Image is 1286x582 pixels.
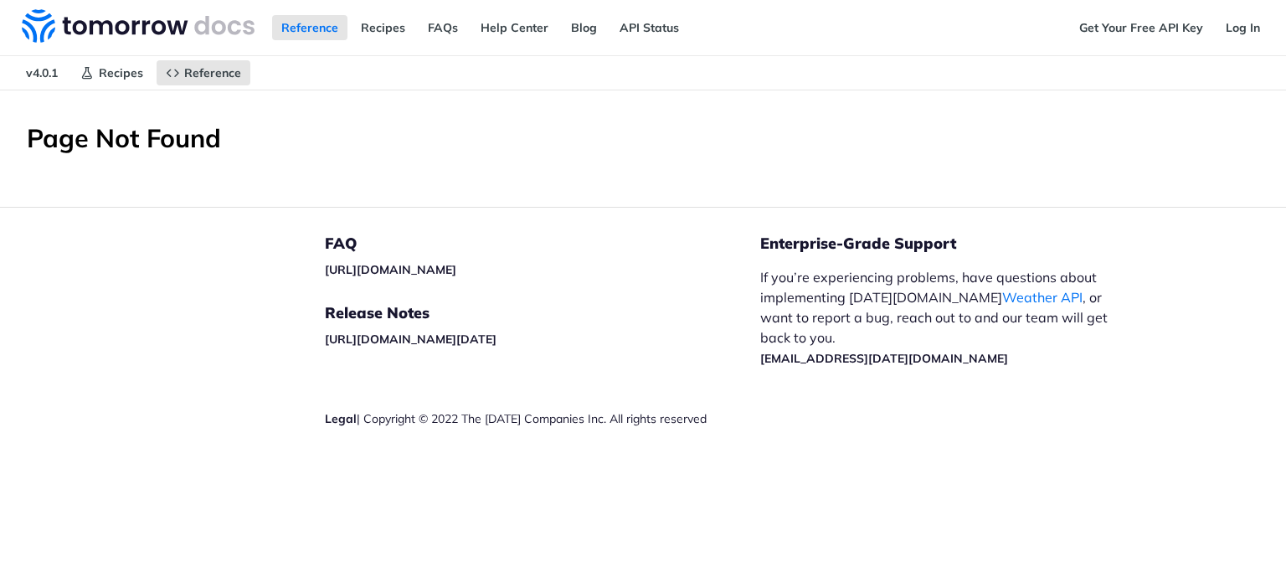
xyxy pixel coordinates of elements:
img: Tomorrow.io Weather API Docs [22,9,255,43]
span: Recipes [99,65,143,80]
h5: FAQ [325,234,760,254]
a: Recipes [71,60,152,85]
a: Legal [325,411,357,426]
a: Help Center [471,15,558,40]
a: Blog [562,15,606,40]
h5: Enterprise-Grade Support [760,234,1152,254]
span: v4.0.1 [17,60,67,85]
a: API Status [610,15,688,40]
a: [URL][DOMAIN_NAME] [325,262,456,277]
h5: Release Notes [325,303,760,323]
span: Reference [184,65,241,80]
h1: Page Not Found [27,123,1259,153]
div: | Copyright © 2022 The [DATE] Companies Inc. All rights reserved [325,410,760,427]
a: [EMAIL_ADDRESS][DATE][DOMAIN_NAME] [760,351,1008,366]
p: If you’re experiencing problems, have questions about implementing [DATE][DOMAIN_NAME] , or want ... [760,267,1125,368]
a: Recipes [352,15,414,40]
a: [URL][DOMAIN_NAME][DATE] [325,332,496,347]
a: Get Your Free API Key [1070,15,1212,40]
a: Reference [272,15,347,40]
a: Weather API [1002,289,1083,306]
a: Reference [157,60,250,85]
a: FAQs [419,15,467,40]
a: Log In [1217,15,1269,40]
